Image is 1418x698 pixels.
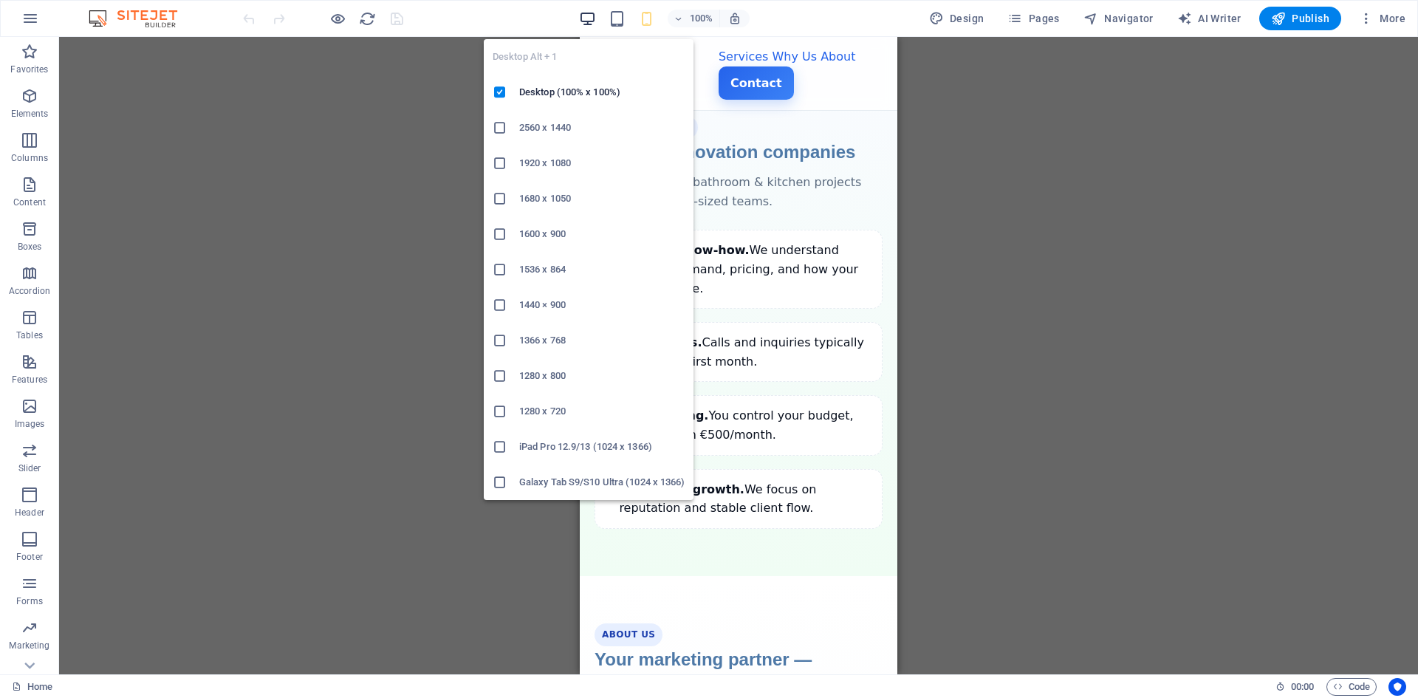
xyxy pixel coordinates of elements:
[1078,7,1160,30] button: Navigator
[40,296,292,334] div: Calls and inquiries typically start in the first month.
[38,206,170,220] b: Industry know‑how.
[519,367,685,385] h6: 1280 x 800
[1171,7,1247,30] button: AI Writer
[519,154,685,172] h6: 1920 x 1080
[1388,678,1406,696] button: Usercentrics
[139,13,188,27] a: Services
[929,11,984,26] span: Design
[85,10,196,27] img: Editor Logo
[519,438,685,456] h6: iPad Pro 12.9/13 (1024 x 1366)
[519,225,685,243] h6: 1600 x 900
[1333,678,1370,696] span: Code
[1359,11,1405,26] span: More
[15,418,45,430] p: Images
[10,64,48,75] p: Favorites
[12,678,52,696] a: Click to cancel selection. Double-click to open Pages
[15,102,303,129] h2: Built for renovation companies
[519,190,685,208] h6: 1680 x 1050
[519,473,685,491] h6: Galaxy Tab S9/S10 Ultra (1024 x 1366)
[1177,11,1241,26] span: AI Writer
[15,586,83,609] span: About Us
[519,83,685,101] h6: Desktop (100% x 100%)
[1291,678,1314,696] span: 00 00
[1271,11,1329,26] span: Publish
[11,152,48,164] p: Columns
[192,13,237,27] a: Why Us
[359,10,376,27] i: Reload page
[16,329,43,341] p: Tables
[9,640,49,651] p: Marketing
[690,10,713,27] h6: 100%
[11,108,49,120] p: Elements
[1083,11,1154,26] span: Navigator
[1259,7,1341,30] button: Publish
[1007,11,1059,26] span: Pages
[1326,678,1377,696] button: Code
[728,12,741,25] i: On resize automatically adjust zoom level to fit chosen device.
[519,296,685,314] h6: 1440 × 900
[139,10,318,63] nav: Primary navigation
[16,551,43,563] p: Footer
[15,507,44,519] p: Header
[15,79,118,102] span: Why Choose Us
[15,136,303,174] p: We specialize in bathroom & kitchen projects and small to mid‑sized teams.
[15,609,303,663] h2: Your marketing partner — worldwide
[39,443,292,481] div: We focus on reputation and stable client flow.
[1353,7,1411,30] button: More
[519,261,685,278] h6: 1536 x 864
[38,204,292,261] div: We understand seasonal demand, pricing, and how your clients decide.
[39,369,292,407] div: You control your budget, starting from €500/month.
[1301,681,1304,692] span: :
[39,372,129,386] b: Clear pricing.
[9,285,50,297] p: Accordion
[923,7,990,30] button: Design
[139,30,214,64] a: Contact
[40,298,123,312] b: Fast results.
[12,374,47,386] p: Features
[668,10,720,27] button: 100%
[16,595,43,607] p: Forms
[241,13,275,27] a: About
[519,119,685,137] h6: 2560 x 1440
[1001,7,1065,30] button: Pages
[18,241,42,253] p: Boxes
[18,462,41,474] p: Slider
[30,18,127,55] span: ProPolish Agency
[358,10,376,27] button: reload
[13,196,46,208] p: Content
[2,27,20,47] span: PP
[519,403,685,420] h6: 1280 x 720
[39,445,165,459] b: Long‑term growth.
[519,332,685,349] h6: 1366 x 768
